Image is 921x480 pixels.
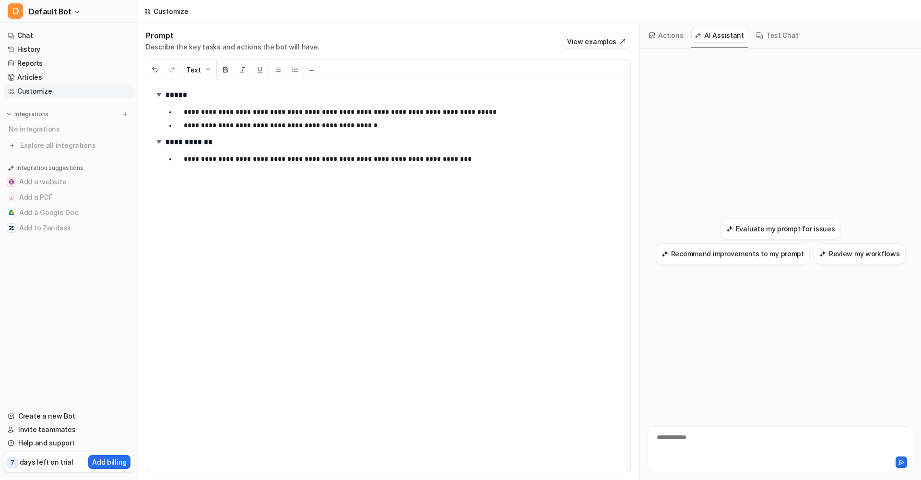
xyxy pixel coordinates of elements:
img: Evaluate my prompt for issues [726,225,733,232]
a: Create a new Bot [4,409,134,423]
img: Add to Zendesk [9,225,14,231]
a: History [4,43,134,56]
a: Articles [4,71,134,84]
button: Add to ZendeskAdd to Zendesk [4,220,134,236]
a: Chat [4,29,134,42]
button: Integrations [4,109,51,119]
img: explore all integrations [8,141,17,150]
a: Invite teammates [4,423,134,436]
span: D [8,3,23,19]
p: days left on trial [20,457,73,467]
img: Unordered List [274,66,282,73]
div: Customize [153,6,188,16]
button: Undo [146,60,164,80]
img: Italic [239,66,247,73]
button: Add a PDFAdd a PDF [4,190,134,205]
img: Review my workflows [819,250,826,257]
button: Add billing [88,455,130,469]
button: Test Chat [752,28,803,43]
img: Redo [168,66,176,73]
button: Redo [164,60,181,80]
img: Add a Google Doc [9,210,14,216]
a: Help and support [4,436,134,450]
h3: Review my workflows [829,249,900,259]
img: Ordered List [291,66,299,73]
p: Integration suggestions [16,164,83,172]
span: Default Bot [29,5,71,18]
button: Unordered List [269,60,286,80]
img: menu_add.svg [122,111,129,118]
p: 7 [11,458,14,467]
button: Add a Google DocAdd a Google Doc [4,205,134,220]
button: Bold [217,60,234,80]
img: Add a website [9,179,14,185]
button: Actions [646,28,687,43]
a: Reports [4,57,134,70]
button: AI Assistant [691,28,748,43]
p: Describe the key tasks and actions the bot will have. [146,42,319,52]
h1: Prompt [146,31,319,40]
img: expand-arrow.svg [154,137,164,146]
button: View examples [562,35,631,48]
span: Explore all integrations [20,138,130,153]
img: expand menu [6,111,12,118]
img: expand-arrow.svg [154,90,164,99]
a: Explore all integrations [4,139,134,152]
button: Add a websiteAdd a website [4,174,134,190]
h3: Recommend improvements to my prompt [671,249,804,259]
button: ─ [304,60,319,80]
button: Ordered List [286,60,304,80]
h3: Evaluate my prompt for issues [736,224,835,234]
button: Recommend improvements to my promptRecommend improvements to my prompt [656,243,810,264]
img: Bold [222,66,229,73]
button: Evaluate my prompt for issuesEvaluate my prompt for issues [720,218,841,240]
p: Integrations [14,110,48,118]
button: Text [181,60,216,80]
img: Dropdown Down Arrow [204,66,212,73]
img: Add a PDF [9,194,14,200]
img: Recommend improvements to my prompt [661,250,668,257]
div: No integrations [6,121,134,137]
img: Underline [256,66,264,73]
button: Italic [234,60,251,80]
p: Add billing [92,457,127,467]
button: Underline [251,60,269,80]
button: Review my workflowsReview my workflows [814,243,906,264]
img: Undo [151,66,159,73]
a: Customize [4,84,134,98]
